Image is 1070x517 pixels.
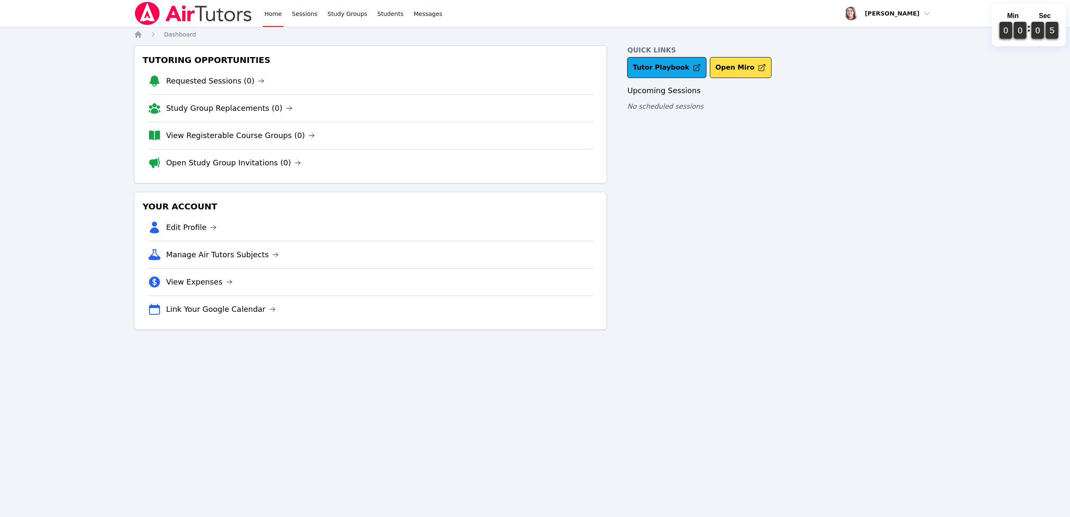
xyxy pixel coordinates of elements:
a: View Registerable Course Groups (0) [166,130,315,141]
a: Requested Sessions (0) [166,75,265,87]
h3: Your Account [141,199,600,214]
a: Manage Air Tutors Subjects [166,249,279,261]
a: Tutor Playbook [627,57,706,78]
a: View Expenses [166,276,233,288]
a: Open Study Group Invitations (0) [166,157,301,169]
nav: Breadcrumb [134,30,937,39]
span: No scheduled sessions [627,102,703,110]
span: Messages [413,10,442,18]
button: Open Miro [710,57,772,78]
a: Study Group Replacements (0) [166,102,293,114]
a: Edit Profile [166,222,217,233]
a: Dashboard [164,30,196,39]
h4: Quick Links [627,45,936,55]
img: Air Tutors [134,2,253,25]
a: Link Your Google Calendar [166,303,276,315]
h3: Upcoming Sessions [627,85,936,97]
h3: Tutoring Opportunities [141,52,600,68]
span: Dashboard [164,31,196,38]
